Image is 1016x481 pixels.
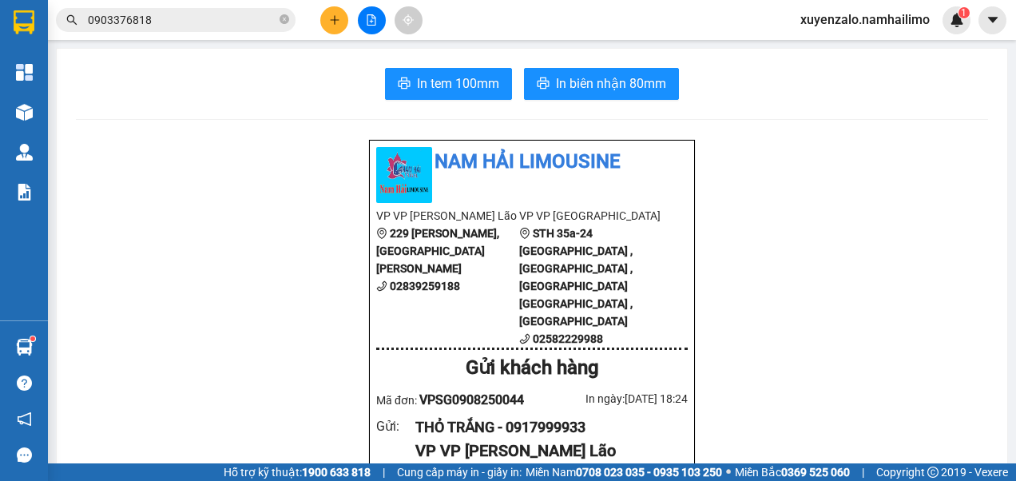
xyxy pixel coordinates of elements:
img: solution-icon [16,184,33,201]
span: plus [329,14,340,26]
li: VP VP [PERSON_NAME] Lão [376,207,519,225]
span: printer [537,77,550,92]
img: warehouse-icon [16,104,33,121]
span: environment [376,228,387,239]
b: 02839259188 [390,280,460,292]
div: In ngày: [DATE] 18:24 [532,390,688,407]
b: 02582229988 [533,332,603,345]
span: copyright [927,467,939,478]
span: environment [519,228,530,239]
span: Cung cấp máy in - giấy in: [397,463,522,481]
span: file-add [366,14,377,26]
button: aim [395,6,423,34]
img: warehouse-icon [16,144,33,161]
b: 229 [PERSON_NAME], [GEOGRAPHIC_DATA][PERSON_NAME] [376,227,499,275]
strong: 0369 525 060 [781,466,850,479]
input: Tìm tên, số ĐT hoặc mã đơn [88,11,276,29]
sup: 1 [958,7,970,18]
sup: 1 [30,336,35,341]
div: THỎ TRẮNG - 0917999933 [415,416,675,439]
div: Mã đơn: [376,390,532,410]
img: dashboard-icon [16,64,33,81]
span: phone [376,280,387,292]
span: question-circle [17,376,32,391]
span: Miền Bắc [735,463,850,481]
span: close-circle [280,13,289,28]
button: caret-down [978,6,1006,34]
div: Gửi : [376,416,415,436]
span: search [66,14,77,26]
div: VP VP [PERSON_NAME] Lão [415,439,675,463]
span: aim [403,14,414,26]
span: caret-down [986,13,1000,27]
span: Hỗ trợ kỹ thuật: [224,463,371,481]
span: | [862,463,864,481]
button: plus [320,6,348,34]
li: VP VP [GEOGRAPHIC_DATA] [519,207,662,225]
span: VPSG0908250044 [419,392,524,407]
span: printer [398,77,411,92]
span: 1 [961,7,966,18]
span: | [383,463,385,481]
span: xuyenzalo.namhailimo [788,10,943,30]
li: Nam Hải Limousine [376,147,688,177]
button: file-add [358,6,386,34]
img: warehouse-icon [16,339,33,356]
b: STH 35a-24 [GEOGRAPHIC_DATA] , [GEOGRAPHIC_DATA] , [GEOGRAPHIC_DATA] [GEOGRAPHIC_DATA] , [GEOGRAP... [519,227,633,328]
strong: 0708 023 035 - 0935 103 250 [576,466,722,479]
span: In biên nhận 80mm [556,74,666,93]
span: Miền Nam [526,463,722,481]
span: In tem 100mm [417,74,499,93]
img: logo-vxr [14,10,34,34]
span: message [17,447,32,463]
button: printerIn tem 100mm [385,68,512,100]
img: logo.jpg [376,147,432,203]
div: Gửi khách hàng [376,353,688,384]
span: close-circle [280,14,289,24]
button: printerIn biên nhận 80mm [524,68,679,100]
strong: 1900 633 818 [302,466,371,479]
span: notification [17,411,32,427]
span: ⚪️ [726,469,731,475]
img: icon-new-feature [950,13,964,27]
span: phone [519,333,530,344]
